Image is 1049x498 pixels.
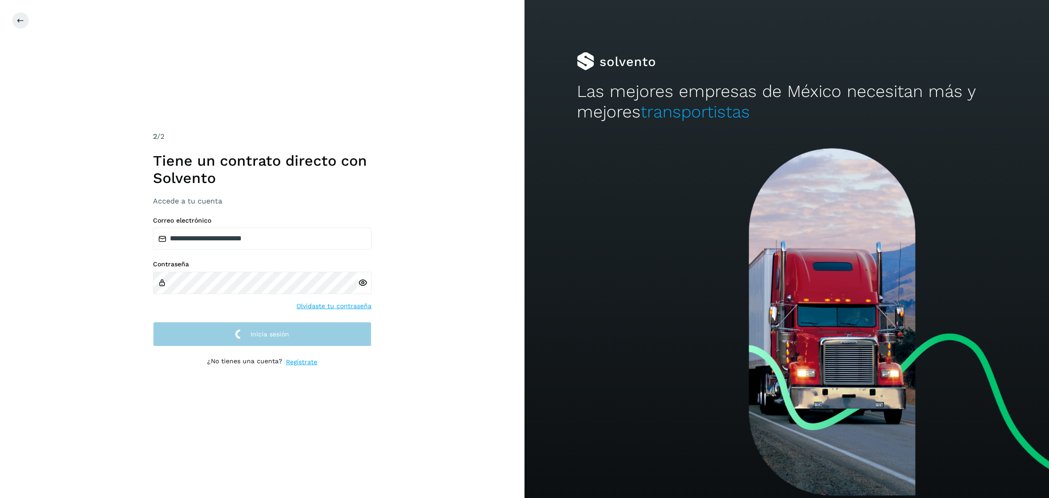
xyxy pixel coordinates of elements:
[286,357,317,367] a: Regístrate
[577,81,997,122] h2: Las mejores empresas de México necesitan más y mejores
[153,260,372,268] label: Contraseña
[207,357,282,367] p: ¿No tienes una cuenta?
[153,217,372,224] label: Correo electrónico
[296,301,372,311] a: Olvidaste tu contraseña
[250,331,289,337] span: Inicia sesión
[153,322,372,347] button: Inicia sesión
[641,102,750,122] span: transportistas
[153,131,372,142] div: /2
[153,152,372,187] h1: Tiene un contrato directo con Solvento
[153,197,372,205] h3: Accede a tu cuenta
[153,132,157,141] span: 2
